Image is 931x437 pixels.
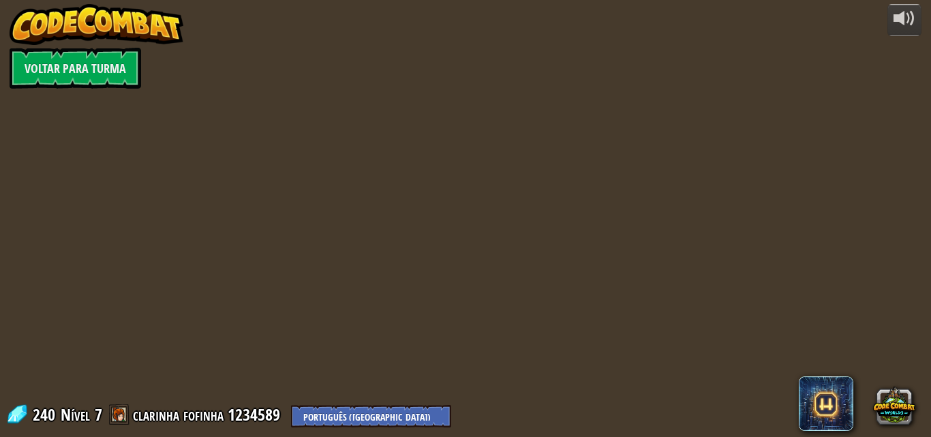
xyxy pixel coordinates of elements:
span: 7 [95,404,102,425]
img: CodeCombat - Learn how to code by playing a game [10,4,184,45]
span: 240 [33,404,59,425]
a: Voltar para Turma [10,48,141,89]
span: Nível [61,404,90,426]
button: CodeCombat Worlds on Roblox [873,384,915,426]
span: CodeCombat AI HackStack [799,376,853,431]
a: clarinha fofinha 1234589 [133,404,284,425]
button: Ajuste o volume [887,4,921,36]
